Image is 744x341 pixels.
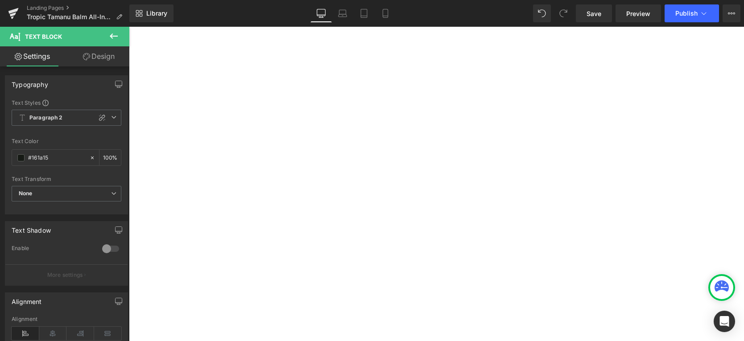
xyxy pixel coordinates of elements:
div: Alignment [12,293,42,305]
div: Alignment [12,316,121,322]
button: Undo [533,4,551,22]
a: Desktop [310,4,332,22]
span: Preview [626,9,650,18]
a: Mobile [375,4,396,22]
b: Paragraph 2 [29,114,63,122]
a: Laptop [332,4,353,22]
div: Text Color [12,138,121,144]
a: Design [66,46,131,66]
span: Tropic Tamanu Balm All-In-One Skin Saviour Alternative Products (Tropic Tamanu Balm Dupes) [27,13,112,21]
a: Landing Pages [27,4,129,12]
button: More settings [5,264,128,285]
span: Publish [675,10,698,17]
button: Redo [554,4,572,22]
span: Save [587,9,601,18]
b: None [19,190,33,197]
div: Open Intercom Messenger [714,311,735,332]
div: Text Shadow [12,222,51,234]
div: Enable [12,245,93,254]
div: Text Transform [12,176,121,182]
div: Text Styles [12,99,121,106]
a: Preview [616,4,661,22]
span: Text Block [25,33,62,40]
p: More settings [47,271,83,279]
button: More [723,4,740,22]
a: New Library [129,4,174,22]
button: Publish [665,4,719,22]
a: Tablet [353,4,375,22]
div: Typography [12,76,48,88]
input: Color [28,153,85,163]
div: % [99,150,121,165]
span: Library [146,9,167,17]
